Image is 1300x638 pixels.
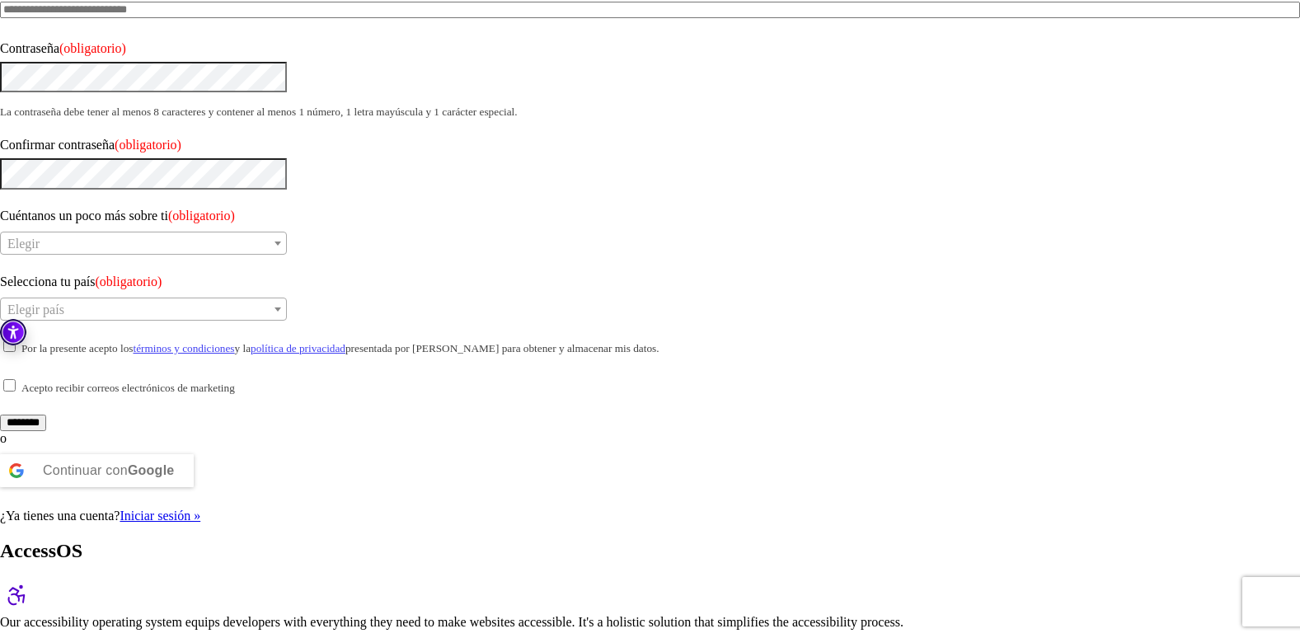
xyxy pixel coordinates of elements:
[21,342,659,354] small: Por la presente acepto los y la presentada por [PERSON_NAME] para obtener y almacenar mis datos.
[7,237,40,251] span: Elegir
[3,340,16,352] input: Por la presente acepto lostérminos y condicionesy lapolítica de privacidadpresentada por [PERSON_...
[128,463,175,477] b: Google
[120,509,200,523] a: Iniciar sesión »
[133,342,234,354] a: términos y condiciones
[21,382,235,394] small: Acepto recibir correos electrónicos de marketing
[168,209,235,223] span: (obligatorio)
[59,41,126,55] span: (obligatorio)
[43,454,174,487] div: Continuar con
[115,138,181,152] span: (obligatorio)
[251,342,345,354] a: política de privacidad
[7,303,64,317] span: Elegir país
[3,379,16,392] input: Acepto recibir correos electrónicos de marketing
[96,274,162,289] span: (obligatorio)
